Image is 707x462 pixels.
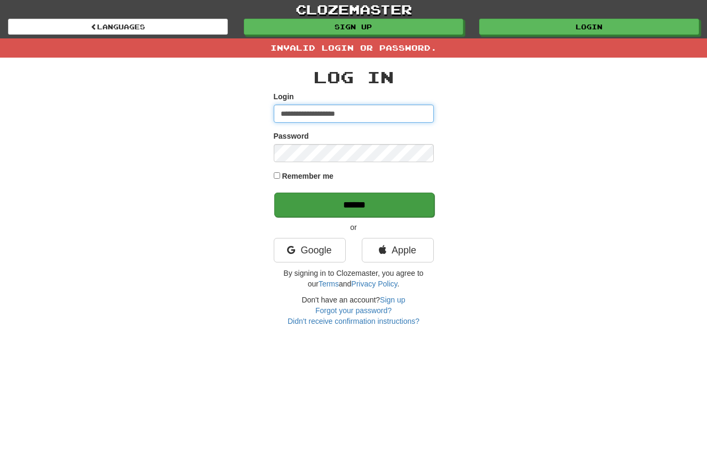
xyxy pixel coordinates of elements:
label: Login [274,91,294,102]
a: Forgot your password? [315,306,392,315]
div: Don't have an account? [274,294,434,326]
a: Didn't receive confirmation instructions? [288,317,419,325]
a: Terms [319,280,339,288]
a: Apple [362,238,434,262]
p: By signing in to Clozemaster, you agree to our and . [274,268,434,289]
label: Password [274,131,309,141]
a: Login [479,19,699,35]
a: Privacy Policy [351,280,397,288]
a: Sign up [380,296,405,304]
p: or [274,222,434,233]
label: Remember me [282,171,333,181]
a: Languages [8,19,228,35]
a: Sign up [244,19,464,35]
a: Google [274,238,346,262]
h2: Log In [274,68,434,86]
